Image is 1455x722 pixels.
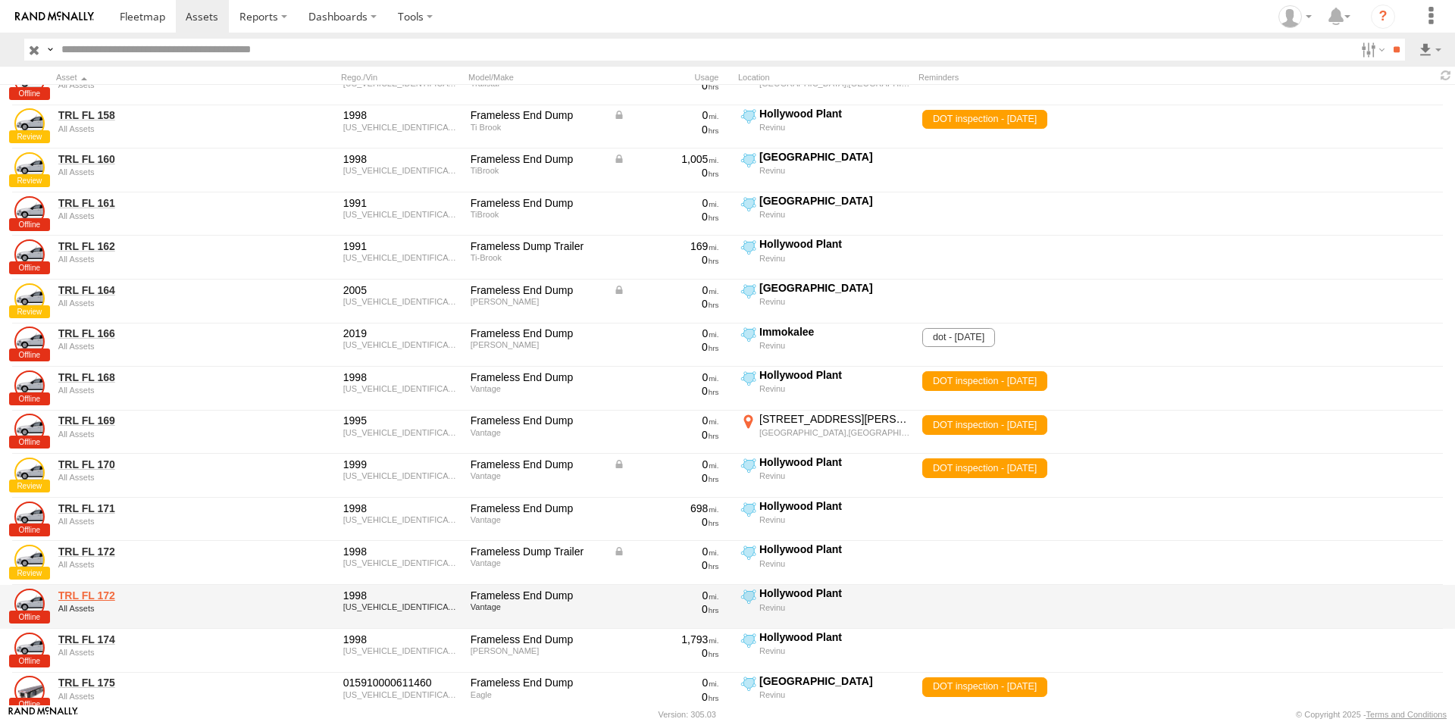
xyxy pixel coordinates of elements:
div: 0 [613,166,719,180]
div: Revinu [759,645,910,656]
span: DOT inspection - 07/08/2025 [922,677,1047,697]
span: Refresh [1437,68,1455,83]
div: 1999 [343,458,460,471]
span: dot - 11/05/2025 [922,328,995,348]
div: 0 [613,558,719,572]
a: View Asset Details [14,676,45,706]
div: 0 [613,515,719,529]
div: Model/Make [468,72,605,83]
div: 1TKFA4022WG070058 [343,123,460,132]
div: Frameless End Dump [471,283,602,297]
div: 1998 [343,152,460,166]
div: 0 [613,340,719,354]
div: 0 [613,690,719,704]
label: Search Query [44,39,56,61]
label: Click to View Current Location [738,455,912,496]
div: Travis [471,297,602,306]
div: Revinu [759,689,910,700]
div: 0 [613,253,719,267]
a: View Asset Details [14,545,45,575]
div: undefined [58,342,266,351]
div: 1,793 [613,633,719,646]
div: undefined [58,124,266,133]
div: 1995 [343,414,460,427]
div: Hollywood Plant [759,499,910,513]
div: TiBrook [471,166,602,175]
div: [GEOGRAPHIC_DATA] [759,194,910,208]
a: View Asset Details [14,152,45,183]
div: Frameless End Dump [471,414,602,427]
a: View Asset Details [14,370,45,401]
div: Vantage [471,558,602,567]
div: 4EPAA3929SASS0779 [343,428,460,437]
a: TRL FL 169 [58,414,266,427]
div: 0 [613,676,719,689]
label: Click to View Current Location [738,194,912,235]
div: [GEOGRAPHIC_DATA] [759,674,910,688]
div: Click to Sort [56,72,268,83]
a: TRL FL 164 [58,283,266,297]
div: Revinu [759,253,910,264]
a: TRL FL 171 [58,502,266,515]
div: Revinu [759,514,910,525]
div: undefined [58,473,266,482]
div: Frameless Dump Trailer [471,239,602,253]
div: 4EPAA3926WATA2017 [343,602,460,611]
div: Revinu [759,383,910,394]
a: View Asset Details [14,108,45,139]
label: Click to View Current Location [738,237,912,278]
div: 48X1G303051003655 [343,297,460,306]
div: Travis [471,646,602,655]
div: [STREET_ADDRESS][PERSON_NAME] [759,412,910,426]
div: undefined [58,560,266,569]
div: Frameless Dump Trailer [471,545,602,558]
label: Click to View Current Location [738,281,912,322]
div: 4EPAA3926WATA2017 [343,558,460,567]
div: 0 [613,589,719,602]
div: 1991 [343,239,460,253]
div: 1E9DM39296T316256 [343,690,460,699]
div: Frameless End Dump [471,152,602,166]
div: [GEOGRAPHIC_DATA] [759,281,910,295]
div: 0 [613,196,719,210]
span: DOT inspection - 07/01/2025 [922,458,1047,478]
a: TRL FL 174 [58,633,266,646]
div: undefined [58,517,266,526]
div: undefined [58,430,266,439]
div: Frameless End Dump [471,108,602,122]
div: undefined [58,648,266,657]
i: ? [1371,5,1395,29]
a: TRL FL 170 [58,458,266,471]
div: Revinu [759,296,910,307]
div: Vantage [471,602,602,611]
div: Data from Vehicle CANbus [613,283,719,297]
div: Rego./Vin [341,72,462,83]
div: 0 [613,297,719,311]
div: Frameless End Dump [471,633,602,646]
a: Visit our Website [8,707,78,722]
label: Click to View Current Location [738,499,912,540]
label: Click to View Current Location [738,150,912,191]
span: DOT inspection - 07/16/2025 [922,415,1047,435]
a: TRL FL 175 [58,676,266,689]
div: Revinu [759,122,910,133]
div: Revinu [759,558,910,569]
div: Travis [471,340,602,349]
div: undefined [58,211,266,220]
a: TRL FL 166 [58,327,266,340]
div: Location [738,72,912,83]
div: 1998 [343,370,460,384]
div: 1998 [343,502,460,515]
div: Hollywood Plant [759,542,910,556]
div: Frameless End Dump [471,502,602,515]
div: 0 [613,471,719,485]
div: 0 [613,646,719,660]
a: TRL FL 168 [58,370,266,384]
div: Frameless End Dump [471,589,602,602]
div: Vantage [471,428,602,437]
span: DOT inspection - 07/10/2025 [922,110,1047,130]
div: Vantage [471,471,602,480]
div: Frameless End Dump [471,196,602,210]
div: Usage [611,72,732,83]
div: 0 [613,210,719,223]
